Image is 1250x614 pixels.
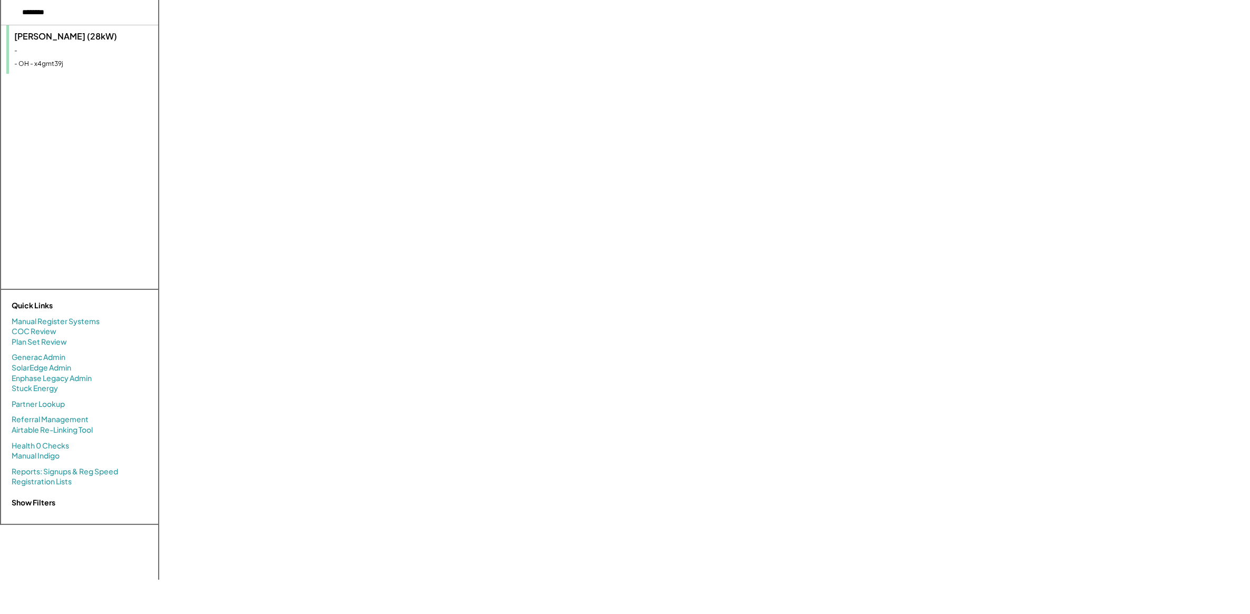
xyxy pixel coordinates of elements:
[12,363,71,373] a: SolarEdge Admin
[14,60,153,69] div: - OH - x4gmt39j
[12,498,55,507] strong: Show Filters
[12,441,69,451] a: Health 0 Checks
[12,425,93,435] a: Airtable Re-Linking Tool
[12,316,100,327] a: Manual Register Systems
[14,46,153,55] div: -
[12,300,117,311] div: Quick Links
[12,451,60,461] a: Manual Indigo
[12,326,56,337] a: COC Review
[12,414,89,425] a: Referral Management
[12,399,65,410] a: Partner Lookup
[14,31,153,42] div: [PERSON_NAME] (28kW)
[12,383,58,394] a: Stuck Energy
[12,476,72,487] a: Registration Lists
[12,373,92,384] a: Enphase Legacy Admin
[12,337,67,347] a: Plan Set Review
[12,466,118,477] a: Reports: Signups & Reg Speed
[12,352,65,363] a: Generac Admin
